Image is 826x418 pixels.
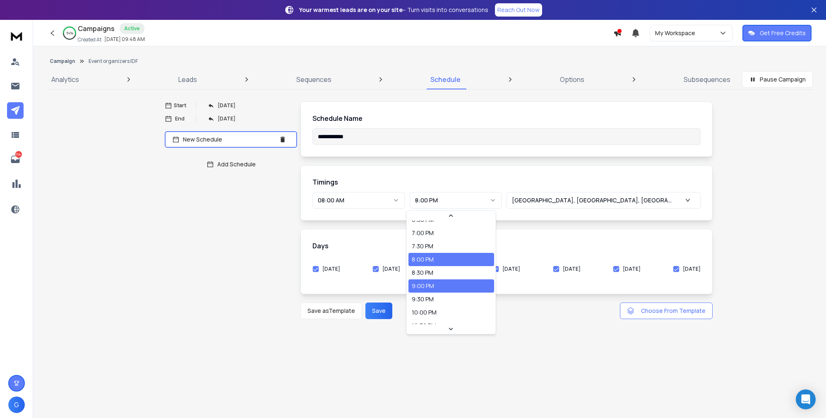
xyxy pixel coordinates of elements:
p: [DATE] [218,115,235,122]
label: [DATE] [502,266,520,272]
p: – Turn visits into conversations [299,6,488,14]
div: 8:00 PM [412,255,434,264]
button: Add Schedule [165,156,297,173]
button: Pause Campaign [742,71,813,88]
label: [DATE] [322,266,340,272]
span: Choose From Template [641,307,706,315]
div: 9:00 PM [412,282,434,290]
p: Get Free Credits [760,29,806,37]
button: 8:00 PM [410,192,502,209]
p: [DATE] [218,102,235,109]
p: New Schedule [183,135,276,144]
img: logo [8,28,25,43]
div: 8:30 PM [412,269,433,277]
button: Save [365,303,392,319]
p: 114 [15,151,22,158]
p: 54 % [66,31,73,36]
p: End [175,115,185,122]
p: Sequences [296,74,331,84]
label: [DATE] [683,266,701,272]
p: Leads [178,74,197,84]
p: Start [174,102,186,109]
p: Reach Out Now [497,6,540,14]
strong: Your warmest leads are on your site [299,6,403,14]
label: [DATE] [623,266,641,272]
div: 10:30 PM [412,322,436,330]
p: My Workspace [655,29,699,37]
span: G [8,396,25,413]
h1: Schedule Name [312,113,701,123]
p: Options [560,74,584,84]
h1: Days [312,241,701,251]
div: 9:30 PM [412,295,434,303]
button: Campaign [50,58,75,65]
div: 10:00 PM [412,308,437,317]
p: [DATE] 09:48 AM [104,36,145,43]
label: [DATE] [382,266,400,272]
p: Analytics [51,74,79,84]
div: 7:00 PM [412,229,434,237]
h1: Timings [312,177,701,187]
p: Schedule [430,74,461,84]
p: Created At: [78,36,103,43]
p: Subsequences [684,74,730,84]
p: [GEOGRAPHIC_DATA], [GEOGRAPHIC_DATA], [GEOGRAPHIC_DATA], [GEOGRAPHIC_DATA] (UTC+2:00) [512,196,677,204]
label: [DATE] [563,266,581,272]
button: Save asTemplate [300,303,362,319]
p: Event organizers IDF [89,58,138,65]
div: Open Intercom Messenger [796,389,816,409]
button: 08:00 AM [312,192,405,209]
div: 7:30 PM [412,242,433,250]
h1: Campaigns [78,24,115,34]
div: Active [120,23,144,34]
